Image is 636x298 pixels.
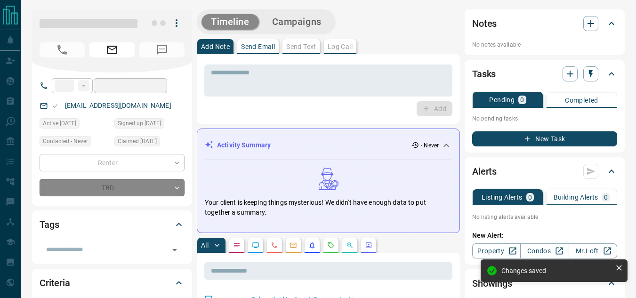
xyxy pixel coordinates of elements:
h2: Alerts [472,164,497,179]
a: Condos [520,243,569,258]
p: Listing Alerts [482,194,523,201]
h2: Tags [40,217,59,232]
p: Activity Summary [217,140,271,150]
h2: Criteria [40,275,70,290]
div: Alerts [472,160,617,183]
span: Active [DATE] [43,119,76,128]
p: No listing alerts available [472,213,617,221]
svg: Lead Browsing Activity [252,242,259,249]
div: Tags [40,213,185,236]
p: New Alert: [472,231,617,241]
svg: Requests [327,242,335,249]
svg: Listing Alerts [308,242,316,249]
h2: Tasks [472,66,496,81]
p: Completed [565,97,598,104]
p: 0 [528,194,532,201]
button: Timeline [201,14,259,30]
button: Campaigns [263,14,331,30]
span: Claimed [DATE] [118,137,157,146]
div: Changes saved [501,267,612,274]
p: Your client is keeping things mysterious! We didn't have enough data to put together a summary. [205,198,452,217]
div: Showings [472,272,617,295]
a: [EMAIL_ADDRESS][DOMAIN_NAME] [65,102,171,109]
div: Notes [472,12,617,35]
div: Renter [40,154,185,171]
p: Send Email [241,43,275,50]
h2: Showings [472,276,512,291]
div: TBD [40,179,185,196]
p: All [201,242,209,249]
div: Activity Summary- Never [205,137,452,154]
span: No Number [40,42,85,57]
p: Pending [489,97,515,103]
svg: Calls [271,242,278,249]
p: 0 [520,97,524,103]
svg: Emails [290,242,297,249]
p: No notes available [472,40,617,49]
a: Mr.Loft [569,243,617,258]
span: Email [89,42,135,57]
svg: Notes [233,242,241,249]
svg: Email Valid [52,103,58,109]
a: Property [472,243,521,258]
p: Building Alerts [554,194,598,201]
button: New Task [472,131,617,146]
h2: Notes [472,16,497,31]
p: Add Note [201,43,230,50]
div: Thu Aug 14 2025 [114,136,185,149]
button: Open [168,243,181,257]
div: Criteria [40,272,185,294]
div: Thu Aug 14 2025 [114,118,185,131]
p: No pending tasks [472,112,617,126]
span: Contacted - Never [43,137,88,146]
span: Signed up [DATE] [118,119,161,128]
div: Tasks [472,63,617,85]
p: - Never [421,141,439,150]
div: Thu Aug 14 2025 [40,118,110,131]
svg: Opportunities [346,242,354,249]
span: No Number [139,42,185,57]
svg: Agent Actions [365,242,372,249]
p: 0 [604,194,608,201]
